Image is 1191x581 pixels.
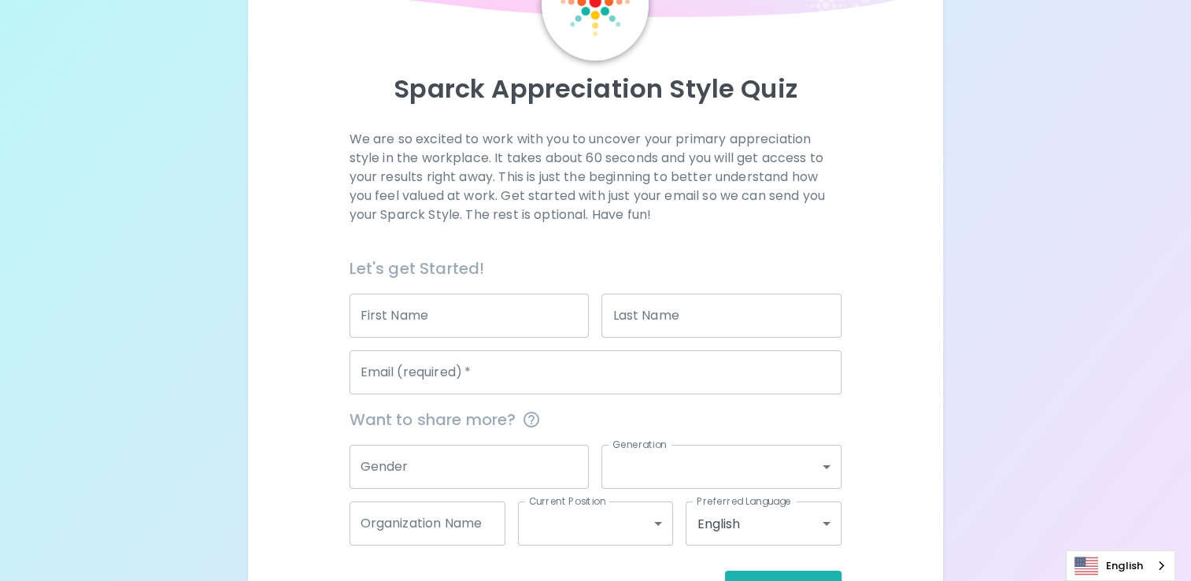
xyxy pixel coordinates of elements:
svg: This information is completely confidential and only used for aggregated appreciation studies at ... [522,410,541,429]
div: Language [1066,550,1175,581]
div: English [686,501,841,546]
label: Preferred Language [697,494,791,508]
h6: Let's get Started! [350,256,842,281]
p: Sparck Appreciation Style Quiz [267,73,924,105]
p: We are so excited to work with you to uncover your primary appreciation style in the workplace. I... [350,130,842,224]
label: Generation [612,438,667,451]
aside: Language selected: English [1066,550,1175,581]
span: Want to share more? [350,407,842,432]
label: Current Position [529,494,605,508]
a: English [1067,551,1174,580]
